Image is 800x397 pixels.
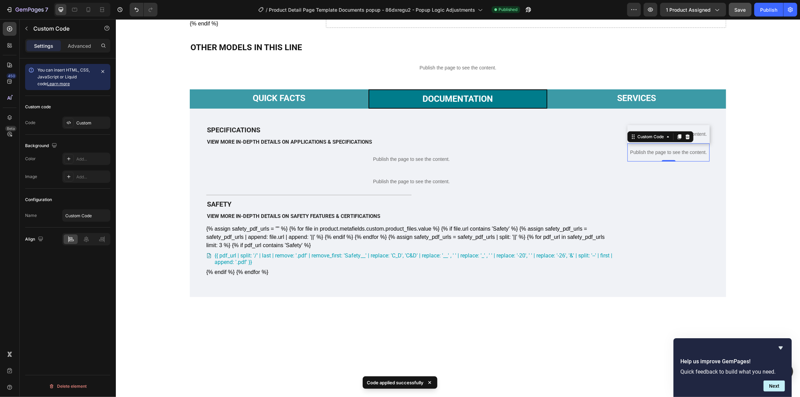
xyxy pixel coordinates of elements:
a: Safety PDF [90,230,501,249]
button: 7 [3,3,51,16]
div: Add... [76,156,109,162]
div: Configuration [25,197,52,203]
button: Delete element [25,381,110,392]
button: Save [729,3,752,16]
iframe: Design area [116,19,800,397]
p: Advanced [68,42,91,49]
button: Hide survey [777,344,785,352]
div: Custom [76,120,109,126]
div: Undo/Redo [130,3,157,16]
div: Beta [5,126,17,131]
p: Services [501,74,540,84]
span: Product Detail Page Template Documents popup - 86dxregu2 - Popup Logic Adjustments [269,6,475,13]
h2: safety [90,180,501,190]
div: Color [25,156,36,162]
p: Quick feedback to build what you need. [680,368,785,375]
p: Publish the page to see the content. [512,111,594,119]
button: Publish [754,3,783,16]
div: Custom code [25,104,51,110]
button: Next question [764,381,785,392]
p: Publish the page to see the content. [90,159,501,166]
div: Delete element [49,382,87,390]
gp-button: {% assign safety_pdf_urls = "" %} {% for file in product.metafields.custom.product_files.value %}... [90,207,501,256]
h2: Help us improve GemPages! [680,357,785,366]
a: Learn more [47,81,70,86]
p: Custom Code [33,24,92,33]
div: Custom Code [520,114,549,121]
h2: view more in-depth details on safety features & certifications [90,193,501,201]
div: Code [25,120,35,126]
p: Quick Facts [137,74,189,84]
div: Help us improve GemPages! [680,344,785,392]
p: Publish the page to see the content. [512,130,594,137]
div: Background [25,141,58,151]
span: You can insert HTML, CSS, JavaScript or Liquid code [37,67,90,86]
span: Published [498,7,517,13]
div: Name [25,212,37,219]
span: {{ pdf_url | split: '/' | last | remove: '.pdf' | remove_first: 'Safety__' | replace: 'C_D', 'C&D... [99,233,501,246]
p: Code applied successfully [367,379,424,386]
button: 1 product assigned [660,3,726,16]
span: / [266,6,267,13]
div: Image [25,174,37,180]
h2: view more in-depth details on applications & specifications [90,119,501,127]
p: Publish the page to see the content. [90,136,501,144]
div: 450 [7,73,17,79]
p: 7 [45,5,48,14]
span: 1 product assigned [666,6,711,13]
span: Save [735,7,746,13]
p: Settings [34,42,53,49]
div: Publish [760,6,777,13]
p: Documentation [307,75,377,85]
h2: Specifications [90,106,501,115]
div: Add... [76,174,109,180]
div: Align [25,235,45,244]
